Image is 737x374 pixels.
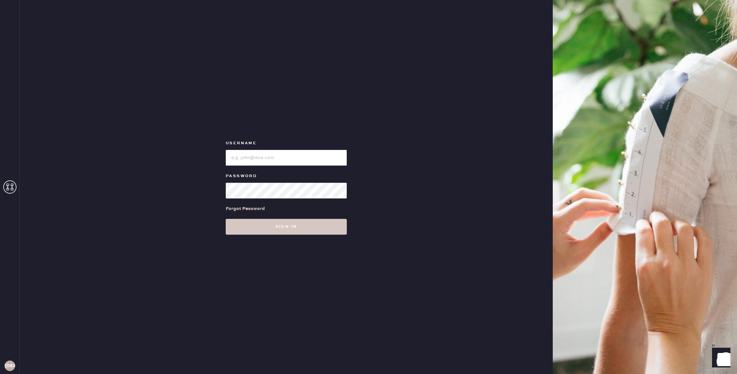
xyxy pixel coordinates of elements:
[226,219,347,235] button: Sign in
[226,199,265,219] a: Forgot Password
[226,172,347,180] label: Password
[226,139,347,147] label: Username
[5,363,15,368] h3: [DEMOGRAPHIC_DATA]
[226,205,265,212] div: Forgot Password
[226,150,347,166] input: e.g. john@doe.com
[706,344,734,373] iframe: Front Chat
